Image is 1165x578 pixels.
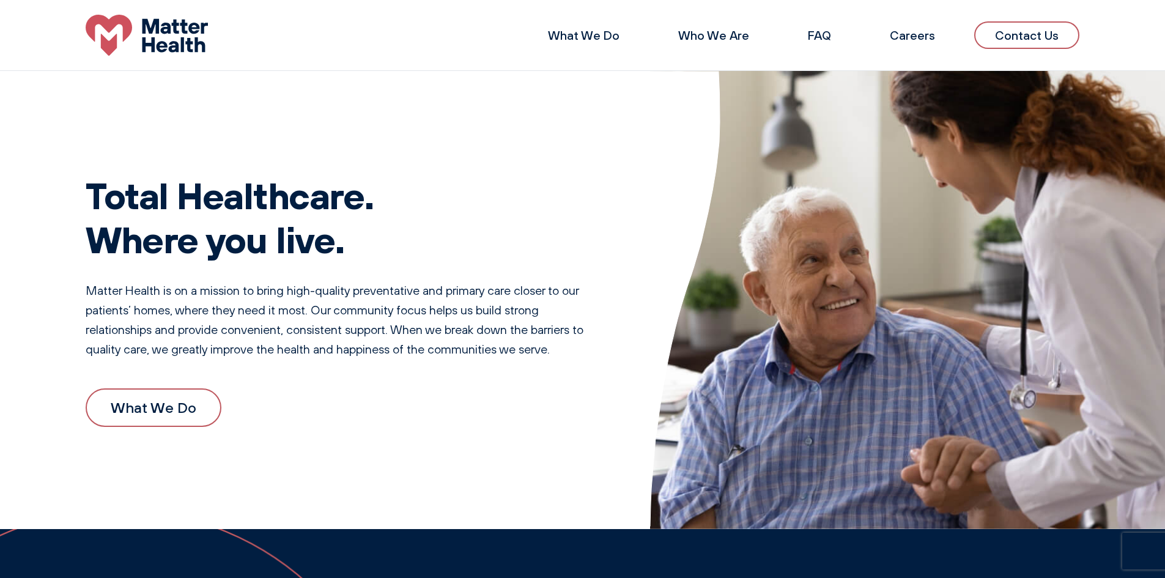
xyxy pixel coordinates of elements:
a: Careers [890,28,935,43]
p: Matter Health is on a mission to bring high-quality preventative and primary care closer to our p... [86,281,601,359]
a: Who We Are [678,28,749,43]
a: What We Do [86,388,221,426]
a: FAQ [808,28,831,43]
a: What We Do [548,28,619,43]
a: Contact Us [974,21,1079,49]
h1: Total Healthcare. Where you live. [86,173,601,261]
